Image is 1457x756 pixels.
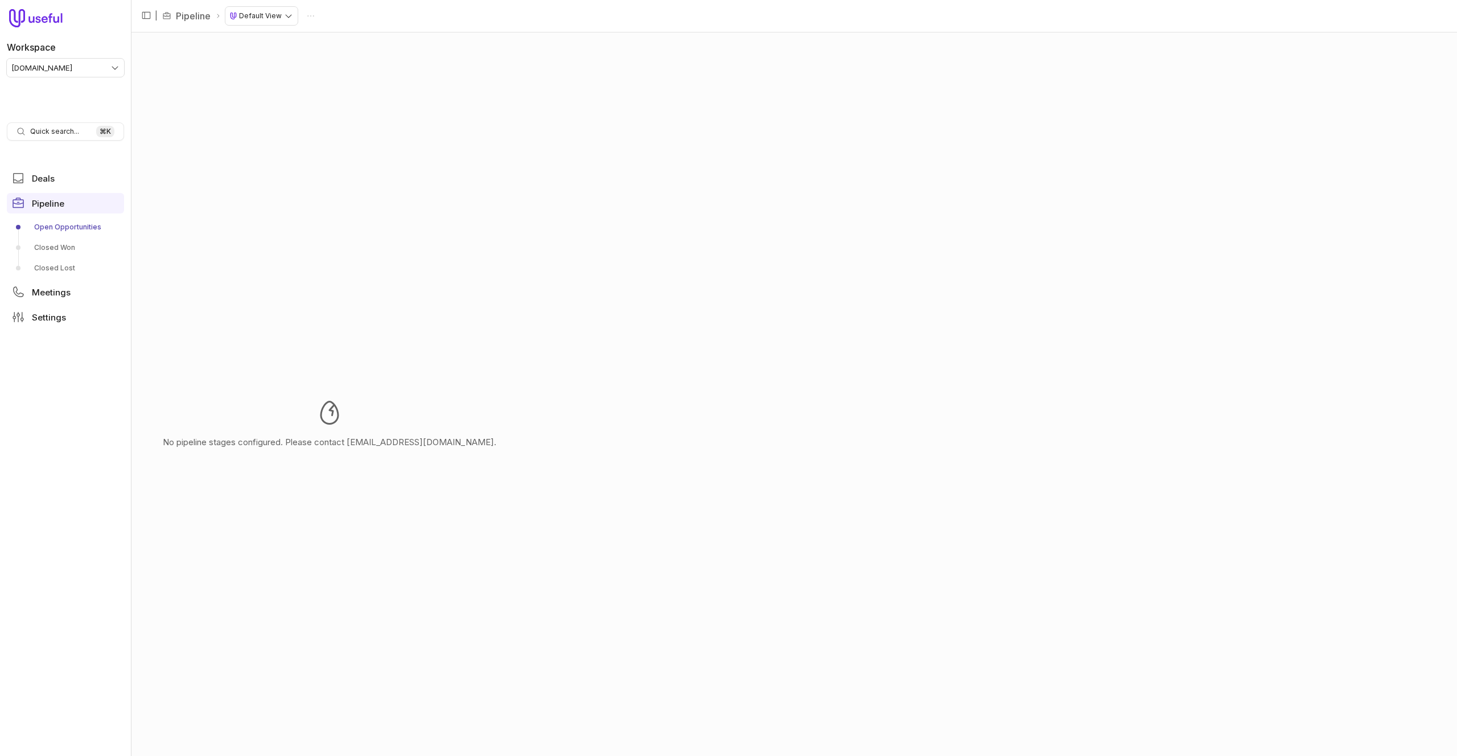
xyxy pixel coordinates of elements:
[30,127,79,136] span: Quick search...
[7,282,124,302] a: Meetings
[138,7,155,24] button: Collapse sidebar
[155,9,158,23] span: |
[32,199,64,208] span: Pipeline
[7,307,124,327] a: Settings
[32,174,55,183] span: Deals
[302,7,319,24] button: Actions
[7,40,56,54] label: Workspace
[32,288,71,297] span: Meetings
[7,218,124,236] a: Open Opportunities
[176,9,211,23] a: Pipeline
[163,435,496,449] p: No pipeline stages configured. Please contact [EMAIL_ADDRESS][DOMAIN_NAME].
[7,193,124,213] a: Pipeline
[32,313,66,322] span: Settings
[7,218,124,277] div: Pipeline submenu
[7,259,124,277] a: Closed Lost
[7,168,124,188] a: Deals
[96,126,114,137] kbd: ⌘ K
[7,239,124,257] a: Closed Won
